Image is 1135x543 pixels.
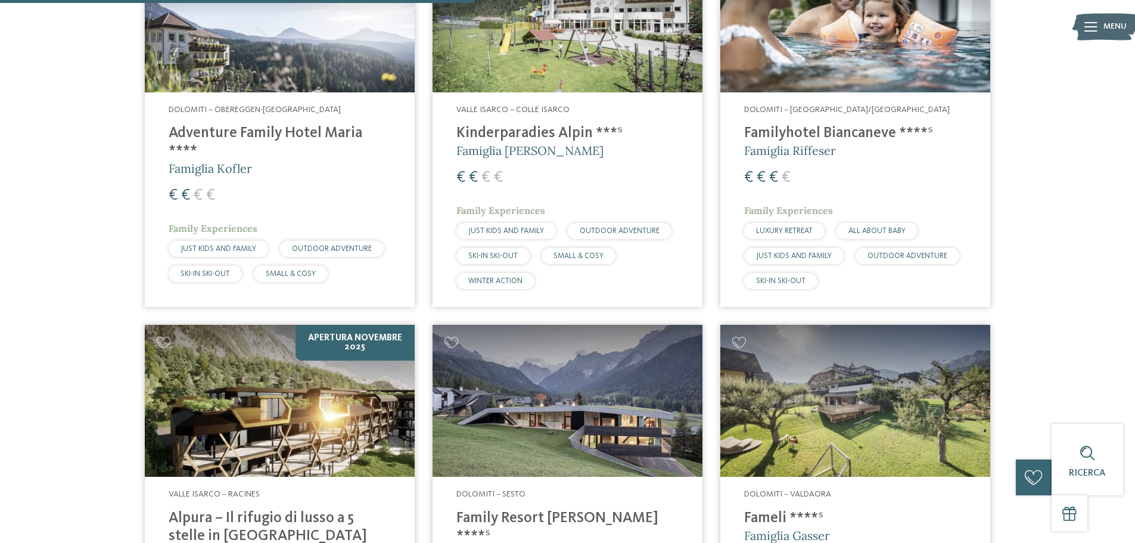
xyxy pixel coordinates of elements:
span: SKI-IN SKI-OUT [756,277,806,285]
span: OUTDOOR ADVENTURE [580,227,660,235]
span: Famiglia Gasser [744,528,830,543]
span: Famiglia [PERSON_NAME] [456,143,604,158]
span: SMALL & COSY [553,252,604,260]
img: Cercate un hotel per famiglie? Qui troverete solo i migliori! [720,325,990,477]
span: Famiglia Kofler [169,161,252,176]
span: € [782,170,791,185]
img: Family Resort Rainer ****ˢ [433,325,702,477]
span: SKI-IN SKI-OUT [468,252,518,260]
span: Ricerca [1069,468,1106,478]
span: OUTDOOR ADVENTURE [867,252,947,260]
img: Cercate un hotel per famiglie? Qui troverete solo i migliori! [145,325,415,477]
span: SMALL & COSY [266,270,316,278]
span: Dolomiti – [GEOGRAPHIC_DATA]/[GEOGRAPHIC_DATA] [744,106,950,114]
span: LUXURY RETREAT [756,227,813,235]
span: JUST KIDS AND FAMILY [468,227,544,235]
span: Valle Isarco – Colle Isarco [456,106,570,114]
span: € [194,188,203,203]
span: € [206,188,215,203]
span: € [757,170,766,185]
span: € [456,170,465,185]
span: JUST KIDS AND FAMILY [181,245,256,253]
span: WINTER ACTION [468,277,523,285]
span: Family Experiences [744,204,833,216]
span: € [481,170,490,185]
span: € [494,170,503,185]
span: Dolomiti – Sesto [456,490,525,498]
h4: Adventure Family Hotel Maria **** [169,125,391,160]
span: SKI-IN SKI-OUT [181,270,230,278]
h4: Familyhotel Biancaneve ****ˢ [744,125,966,142]
span: OUTDOOR ADVENTURE [292,245,372,253]
h4: Kinderparadies Alpin ***ˢ [456,125,679,142]
span: JUST KIDS AND FAMILY [756,252,832,260]
span: € [744,170,753,185]
span: Dolomiti – Valdaora [744,490,831,498]
span: € [769,170,778,185]
span: Family Experiences [456,204,545,216]
span: Famiglia Riffeser [744,143,836,158]
span: Valle Isarco – Racines [169,490,260,498]
span: ALL ABOUT BABY [848,227,906,235]
span: € [169,188,178,203]
span: Dolomiti – Obereggen-[GEOGRAPHIC_DATA] [169,106,341,114]
span: € [469,170,478,185]
span: Family Experiences [169,222,257,234]
span: € [181,188,190,203]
